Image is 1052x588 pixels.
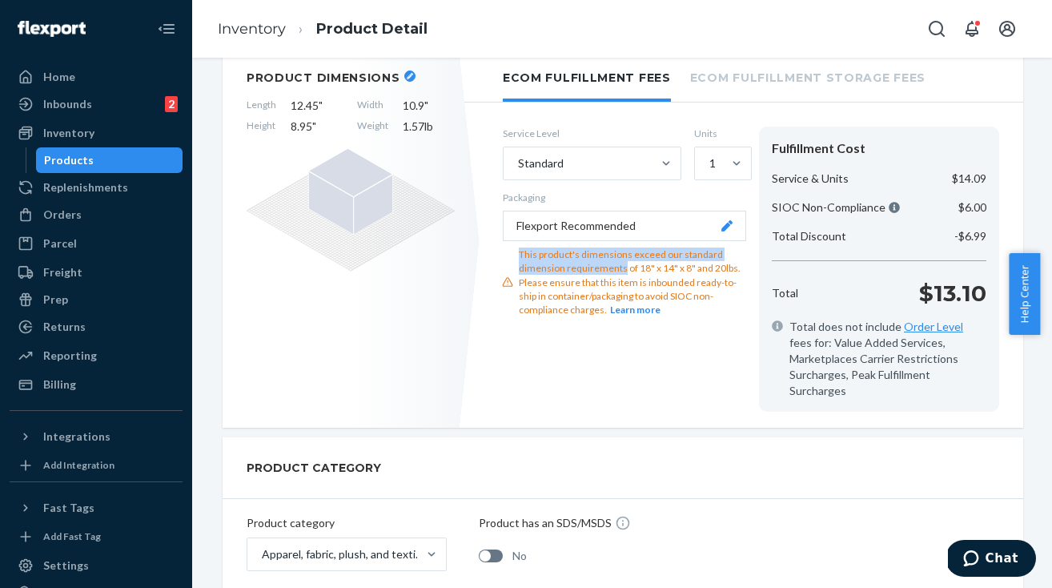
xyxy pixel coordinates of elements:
a: Products [36,147,183,173]
p: $14.09 [952,171,986,187]
div: Reporting [43,348,97,364]
span: " [319,99,323,112]
a: Inventory [10,120,183,146]
div: Replenishments [43,179,128,195]
span: Total does not include fees for: Value Added Services, Marketplaces Carrier Restrictions Surcharg... [789,319,986,399]
div: Add Integration [43,458,114,472]
p: Total Discount [772,228,846,244]
button: Close Navigation [151,13,183,45]
div: Inbounds [43,96,92,112]
button: Integrations [10,424,183,449]
a: Order Level [904,320,963,333]
iframe: Opens a widget where you can chat to one of our agents [948,540,1036,580]
div: This product's dimensions exceed our standard dimension requirements of 18" x 14" x 8" and 20lbs.... [519,248,746,316]
a: Freight [10,260,183,285]
div: Products [44,152,94,168]
span: 10.9 [403,98,455,114]
p: -$6.99 [954,228,986,244]
div: Settings [43,558,89,574]
span: 8.95 [291,119,343,135]
div: Home [43,69,75,85]
a: Billing [10,372,183,397]
p: Total [772,285,798,301]
input: Standard [516,155,518,171]
p: Service & Units [772,171,849,187]
button: Open notifications [956,13,988,45]
div: Add Fast Tag [43,530,101,543]
button: Flexport Recommended [503,211,746,241]
p: Product category [247,515,447,531]
p: SIOC Non-Compliance [772,199,900,215]
button: Open account menu [991,13,1023,45]
a: Replenishments [10,175,183,200]
a: Returns [10,314,183,340]
p: Product has an SDS/MSDS [479,515,612,531]
div: Inventory [43,125,94,141]
img: Flexport logo [18,21,86,37]
div: Fast Tags [43,500,94,516]
h2: PRODUCT CATEGORY [247,453,381,482]
a: Add Integration [10,456,183,475]
span: " [312,119,316,133]
p: $6.00 [958,199,986,215]
div: Integrations [43,429,110,445]
a: Prep [10,287,183,312]
label: Service Level [503,127,681,140]
div: Fulfillment Cost [772,139,986,158]
div: Standard [518,155,564,171]
span: " [424,99,428,112]
label: Units [694,127,746,140]
span: 1.57 lb [403,119,455,135]
a: Add Fast Tag [10,527,183,546]
span: 12.45 [291,98,343,114]
a: Inventory [218,20,286,38]
a: Product Detail [316,20,428,38]
div: Prep [43,292,68,308]
h2: Product Dimensions [247,70,400,85]
span: No [512,548,527,564]
a: Reporting [10,343,183,369]
button: Learn more [610,303,661,316]
li: Ecom Fulfillment Storage Fees [690,54,926,99]
input: 1 [708,155,709,171]
a: Home [10,64,183,90]
span: Width [357,98,388,114]
p: $13.10 [919,277,986,309]
button: Open Search Box [921,13,953,45]
button: Help Center [1009,253,1040,335]
span: Weight [357,119,388,135]
div: Apparel, fabric, plush, and textiles [262,546,425,562]
ol: breadcrumbs [205,6,440,53]
a: Inbounds2 [10,91,183,117]
p: Packaging [503,191,746,204]
button: Fast Tags [10,495,183,521]
div: 1 [709,155,716,171]
input: Apparel, fabric, plush, and textiles [260,546,262,562]
span: Length [247,98,276,114]
div: Parcel [43,236,77,252]
div: Billing [43,377,76,393]
div: Orders [43,207,82,223]
a: Orders [10,202,183,228]
div: Returns [43,319,86,335]
div: 2 [165,96,178,112]
a: Settings [10,553,183,578]
a: Parcel [10,231,183,256]
div: Freight [43,264,82,280]
li: Ecom Fulfillment Fees [503,54,671,102]
span: Height [247,119,276,135]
